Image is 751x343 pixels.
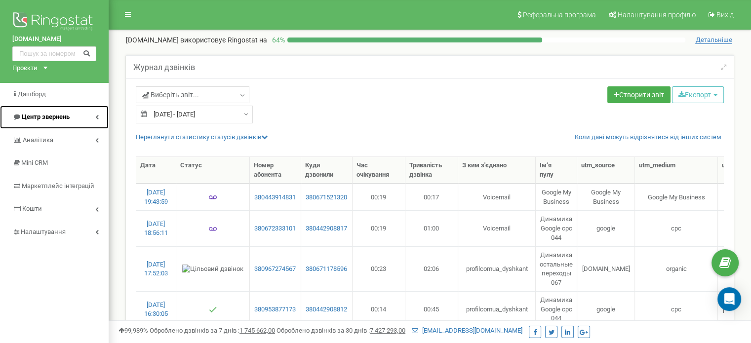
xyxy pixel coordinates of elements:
span: Оброблено дзвінків за 30 днів : [277,327,405,334]
button: Експорт [672,86,724,103]
td: profilcomua_dyshkant [458,291,536,327]
th: З ким з'єднано [458,157,536,184]
p: 64 % [267,35,287,45]
span: Mini CRM [21,159,48,166]
td: Voicemail [458,184,536,210]
td: Динамика Google срс 044 [536,210,577,246]
span: використовує Ringostat на [180,36,267,44]
td: profilcomua_dyshkant [458,246,536,291]
img: Голосова пошта [209,193,217,201]
td: Динамика остальные переходы 067 [536,246,577,291]
span: Виберіть звіт... [142,90,199,100]
a: [DATE] 17:52:03 [144,261,168,277]
u: 1 745 662,00 [239,327,275,334]
td: 00:14 [353,291,405,327]
th: Статус [176,157,250,184]
span: Центр звернень [22,113,70,120]
a: Створити звіт [607,86,671,103]
span: Вихід [716,11,734,19]
img: Голосова пошта [209,225,217,233]
a: Переглянути статистику статусів дзвінків [136,133,268,141]
span: Реферальна програма [523,11,596,19]
img: Ringostat logo [12,10,96,35]
td: organic [635,246,718,291]
span: Оброблено дзвінків за 7 днів : [150,327,275,334]
div: Open Intercom Messenger [717,287,741,311]
td: google [577,291,635,327]
span: 99,989% [119,327,148,334]
a: [DOMAIN_NAME] [12,35,96,44]
h5: Журнал дзвінків [133,63,195,72]
span: Налаштування профілю [618,11,696,19]
a: 380443914831 [254,193,297,202]
a: 380442908817 [305,224,348,233]
div: Проєкти [12,64,38,73]
a: 380442908812 [305,305,348,314]
span: Налаштування [21,228,66,235]
th: Номер абонента [250,157,301,184]
th: Час очікування [353,157,405,184]
td: Динамика Google срс 044 [536,291,577,327]
td: 00:23 [353,246,405,291]
td: 00:19 [353,184,405,210]
td: google [577,210,635,246]
a: 380672333101 [254,224,297,233]
a: 380967274567 [254,265,297,274]
td: 00:45 [405,291,458,327]
td: cpc [635,291,718,327]
td: [DOMAIN_NAME] [577,246,635,291]
th: Тривалість дзвінка [405,157,458,184]
a: 380953877173 [254,305,297,314]
span: Кошти [22,205,42,212]
a: [EMAIL_ADDRESS][DOMAIN_NAME] [412,327,522,334]
input: Пошук за номером [12,46,96,61]
th: Дата [136,157,176,184]
a: [DATE] 19:43:59 [144,189,168,205]
span: Аналiтика [23,136,53,144]
th: Ім‘я пулу [536,157,577,184]
td: cpc [635,210,718,246]
a: [DATE] 18:56:11 [144,220,168,237]
th: utm_sourcе [577,157,635,184]
td: Google My Business [635,184,718,210]
th: utm_mеdium [635,157,718,184]
td: 00:17 [405,184,458,210]
img: Цільовий дзвінок [182,265,243,274]
a: [DATE] 16:30:05 [144,301,168,318]
img: Успішний [209,305,217,313]
u: 7 427 293,00 [370,327,405,334]
span: Дашборд [18,90,46,98]
a: Виберіть звіт... [136,86,249,103]
a: Коли дані можуть відрізнятися вiд інших систем [575,133,721,142]
span: Маркетплейс інтеграцій [22,182,94,190]
td: 02:06 [405,246,458,291]
a: 380671521320 [305,193,348,202]
td: 00:19 [353,210,405,246]
td: Google My Business [577,184,635,210]
th: Куди дзвонили [301,157,353,184]
span: Детальніше [695,36,732,44]
td: Google My Business [536,184,577,210]
p: [DOMAIN_NAME] [126,35,267,45]
a: 380671178596 [305,265,348,274]
td: Voicemail [458,210,536,246]
td: 01:00 [405,210,458,246]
